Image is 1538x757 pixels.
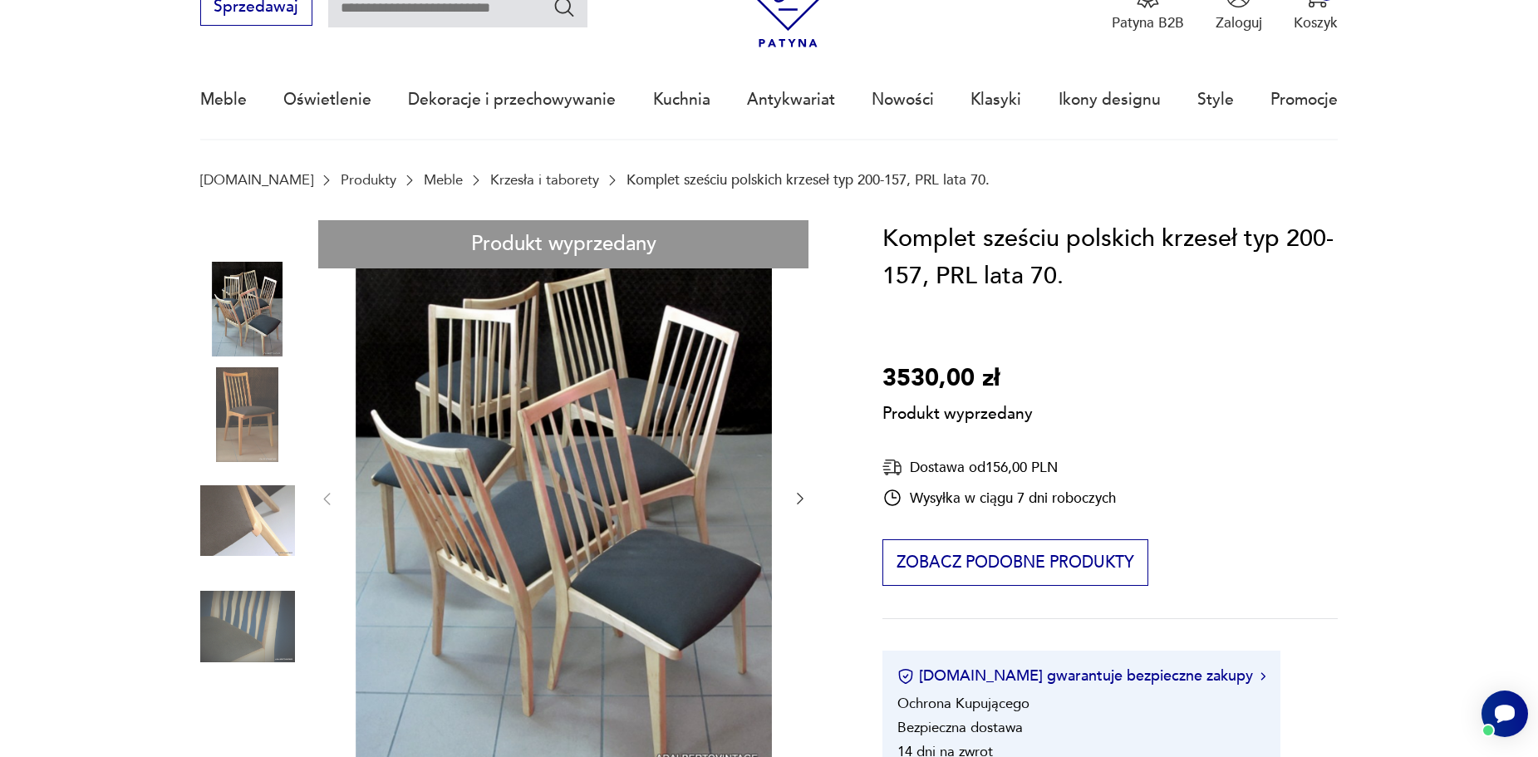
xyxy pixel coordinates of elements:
a: Antykwariat [747,61,835,138]
img: Ikona strzałki w prawo [1260,672,1265,681]
a: Krzesła i taborety [490,172,599,188]
div: Dostawa od 156,00 PLN [882,457,1116,478]
div: Wysyłka w ciągu 7 dni roboczych [882,488,1116,508]
button: Zobacz podobne produkty [882,539,1147,586]
a: Dekoracje i przechowywanie [408,61,616,138]
p: Koszyk [1294,13,1338,32]
p: Produkt wyprzedany [882,397,1033,425]
li: Bezpieczna dostawa [897,718,1023,737]
p: Komplet sześciu polskich krzeseł typ 200-157, PRL lata 70. [627,172,990,188]
button: [DOMAIN_NAME] gwarantuje bezpieczne zakupy [897,666,1265,686]
a: Meble [200,61,247,138]
a: Meble [424,172,463,188]
iframe: Smartsupp widget button [1481,691,1528,737]
a: Nowości [872,61,934,138]
a: Promocje [1270,61,1338,138]
a: Kuchnia [653,61,710,138]
p: Zaloguj [1216,13,1262,32]
a: Klasyki [970,61,1021,138]
a: Ikony designu [1059,61,1161,138]
a: [DOMAIN_NAME] [200,172,313,188]
p: 3530,00 zł [882,360,1033,398]
a: Oświetlenie [283,61,371,138]
li: Ochrona Kupującego [897,694,1029,713]
a: Style [1197,61,1234,138]
a: Sprzedawaj [200,2,312,15]
img: Ikona dostawy [882,457,902,478]
a: Produkty [341,172,396,188]
p: Patyna B2B [1112,13,1184,32]
h1: Komplet sześciu polskich krzeseł typ 200-157, PRL lata 70. [882,220,1338,296]
img: Ikona certyfikatu [897,668,914,685]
